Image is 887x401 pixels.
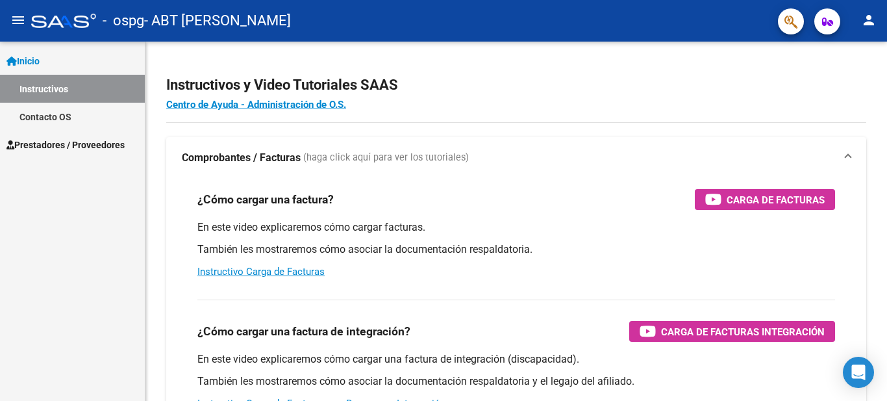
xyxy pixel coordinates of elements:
a: Instructivo Carga de Facturas [197,266,325,278]
h3: ¿Cómo cargar una factura de integración? [197,322,410,341]
button: Carga de Facturas Integración [629,321,835,342]
span: - ABT [PERSON_NAME] [144,6,291,35]
strong: Comprobantes / Facturas [182,151,301,165]
mat-expansion-panel-header: Comprobantes / Facturas (haga click aquí para ver los tutoriales) [166,137,866,179]
p: También les mostraremos cómo asociar la documentación respaldatoria. [197,242,835,257]
mat-icon: menu [10,12,26,28]
h2: Instructivos y Video Tutoriales SAAS [166,73,866,97]
div: Open Intercom Messenger [843,357,874,388]
p: En este video explicaremos cómo cargar una factura de integración (discapacidad). [197,352,835,367]
span: - ospg [103,6,144,35]
h3: ¿Cómo cargar una factura? [197,190,334,209]
span: (haga click aquí para ver los tutoriales) [303,151,469,165]
span: Inicio [6,54,40,68]
span: Carga de Facturas Integración [661,324,825,340]
mat-icon: person [861,12,877,28]
span: Prestadores / Proveedores [6,138,125,152]
p: También les mostraremos cómo asociar la documentación respaldatoria y el legajo del afiliado. [197,374,835,389]
span: Carga de Facturas [727,192,825,208]
a: Centro de Ayuda - Administración de O.S. [166,99,346,110]
button: Carga de Facturas [695,189,835,210]
p: En este video explicaremos cómo cargar facturas. [197,220,835,235]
